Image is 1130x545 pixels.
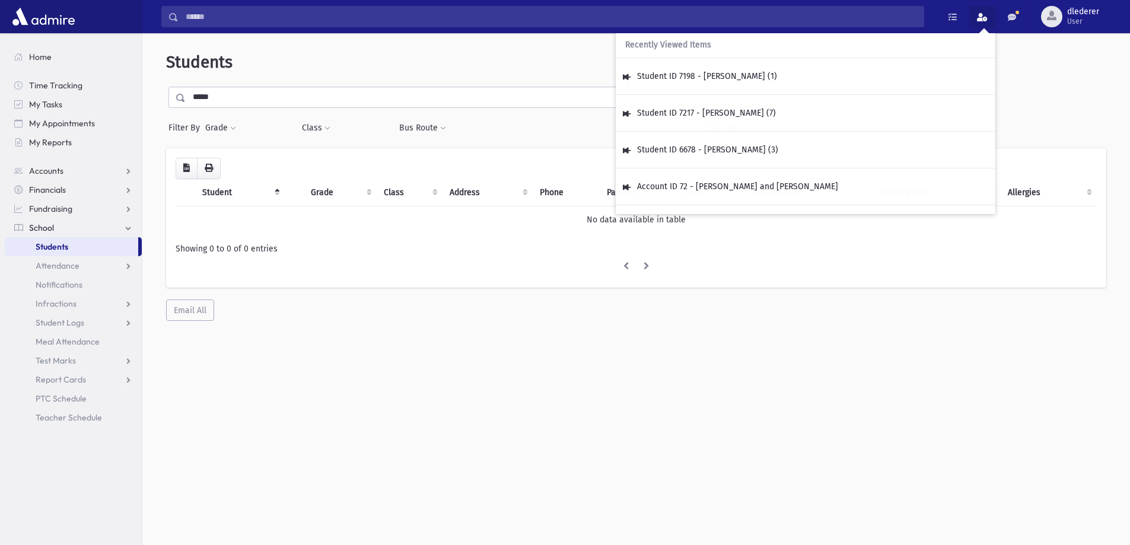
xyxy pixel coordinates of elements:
a: My Appointments [5,114,142,133]
img: AdmirePro [9,5,78,28]
th: Phone [533,179,600,206]
a: Infractions [5,294,142,313]
button: CSV [176,158,198,179]
a: My Tasks [5,95,142,114]
td: No data available in table [176,206,1097,233]
span: My Tasks [29,99,62,110]
a: PTC Schedule [5,389,142,408]
div: Showing 0 to 0 of 0 entries [176,243,1097,255]
span: dlederer [1067,7,1099,17]
a: Financials [5,180,142,199]
a: Student ID 7198 - [PERSON_NAME] (1) [637,71,777,81]
span: Student Logs [36,317,84,328]
button: Email All [166,299,214,321]
span: Meal Attendance [36,336,100,347]
a: Home [5,47,142,66]
a: School [5,218,142,237]
a: Time Tracking [5,76,142,95]
th: Class: activate to sort column ascending [377,179,443,206]
span: PTC Schedule [36,393,87,404]
th: Grade: activate to sort column ascending [304,179,376,206]
a: Test Marks [5,351,142,370]
span: Students [166,52,233,72]
a: My Reports [5,133,142,152]
span: Filter By [168,122,205,134]
span: User [1067,17,1099,26]
span: Infractions [36,298,77,309]
input: Search [179,6,924,27]
a: Accounts [5,161,142,180]
a: Fundraising [5,199,142,218]
span: Recently Viewed Items [625,40,711,50]
a: Student ID 6678 - [PERSON_NAME] (3) [637,145,778,155]
th: Allergies: activate to sort column ascending [1001,179,1097,206]
th: Parents [600,179,676,206]
span: Time Tracking [29,80,82,91]
span: Accounts [29,165,63,176]
a: Notifications [5,275,142,294]
a: Student ID 7217 - [PERSON_NAME] (7) [637,108,776,118]
a: Teacher Schedule [5,408,142,427]
span: School [29,222,54,233]
button: Print [197,158,221,179]
span: Notifications [36,279,82,290]
span: Test Marks [36,355,76,366]
a: Meal Attendance [5,332,142,351]
a: Students [5,237,138,256]
span: Attendance [36,260,79,271]
button: Class [301,117,331,139]
th: Address: activate to sort column ascending [443,179,533,206]
span: Financials [29,184,66,195]
span: Home [29,52,52,62]
span: My Appointments [29,118,95,129]
th: Student: activate to sort column descending [195,179,285,206]
span: My Reports [29,137,72,148]
a: Student Logs [5,313,142,332]
span: Students [36,241,68,252]
span: Fundraising [29,203,72,214]
span: Teacher Schedule [36,412,102,423]
button: Bus Route [399,117,447,139]
a: Account ID 72 - [PERSON_NAME] and [PERSON_NAME] [637,181,838,192]
span: Report Cards [36,374,86,385]
button: Grade [205,117,237,139]
a: Attendance [5,256,142,275]
a: Report Cards [5,370,142,389]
